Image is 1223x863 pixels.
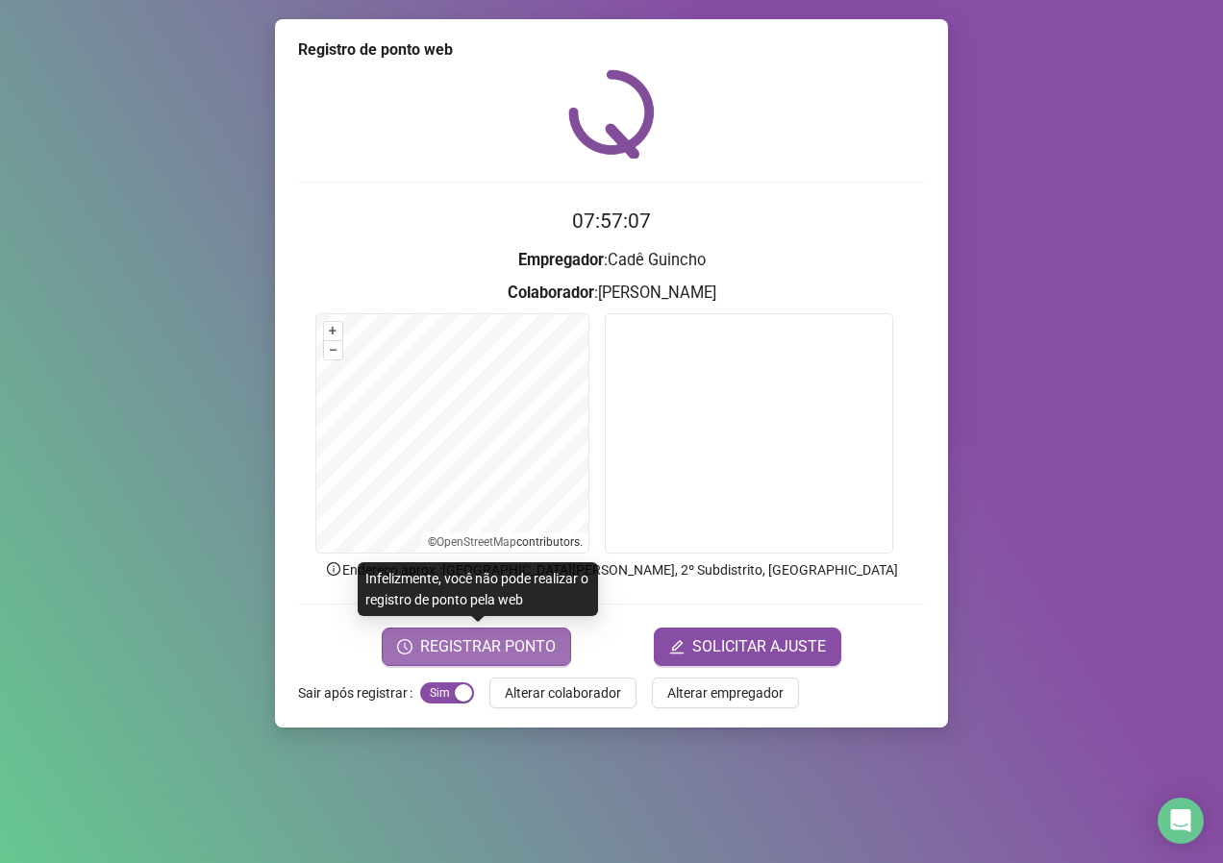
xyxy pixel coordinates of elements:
[298,559,925,580] p: Endereço aprox. : [GEOGRAPHIC_DATA][PERSON_NAME], 2º Subdistrito, [GEOGRAPHIC_DATA]
[298,248,925,273] h3: : Cadê Guincho
[420,635,556,658] span: REGISTRAR PONTO
[692,635,826,658] span: SOLICITAR AJUSTE
[654,628,841,666] button: editSOLICITAR AJUSTE
[298,678,420,708] label: Sair após registrar
[437,535,516,549] a: OpenStreetMap
[505,682,621,703] span: Alterar colaborador
[568,69,655,159] img: QRPoint
[397,639,412,654] span: clock-circle
[1158,798,1204,844] div: Open Intercom Messenger
[428,535,583,549] li: © contributors.
[572,210,651,233] time: 07:57:07
[489,678,636,708] button: Alterar colaborador
[358,562,598,616] div: Infelizmente, você não pode realizar o registro de ponto pela web
[382,628,571,666] button: REGISTRAR PONTO
[298,38,925,62] div: Registro de ponto web
[324,322,342,340] button: +
[508,284,594,302] strong: Colaborador
[669,639,685,654] span: edit
[667,682,784,703] span: Alterar empregador
[298,281,925,306] h3: : [PERSON_NAME]
[652,678,799,708] button: Alterar empregador
[518,251,604,269] strong: Empregador
[325,560,342,578] span: info-circle
[324,341,342,359] button: –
